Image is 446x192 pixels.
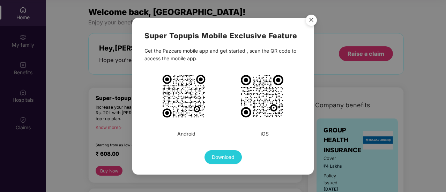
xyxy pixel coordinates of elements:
button: Download [205,150,242,164]
span: Download [212,153,235,161]
img: PiA8c3ZnIHdpZHRoPSIxMDIzIiBoZWlnaHQ9IjEwMjMiIHZpZXdCb3g9Ii0xIC0xIDMxIDMxIiB4bWxucz0iaHR0cDovL3d3d... [239,74,285,119]
div: Android [177,130,195,138]
img: PiA8c3ZnIHdpZHRoPSIxMDE1IiBoZWlnaHQ9IjEwMTUiIHZpZXdCb3g9Ii0xIC0xIDM1IDM1IiB4bWxucz0iaHR0cDovL3d3d... [161,74,207,119]
div: iOS [261,130,269,138]
button: Close [302,11,320,30]
img: svg+xml;base64,PHN2ZyB4bWxucz0iaHR0cDovL3d3dy53My5vcmcvMjAwMC9zdmciIHdpZHRoPSI1NiIgaGVpZ2h0PSI1Ni... [302,11,321,31]
h2: Super Topup is Mobile Exclusive Feature [144,30,302,41]
div: Get the Pazcare mobile app and get started , scan the QR code to access the mobile app. [144,47,302,62]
